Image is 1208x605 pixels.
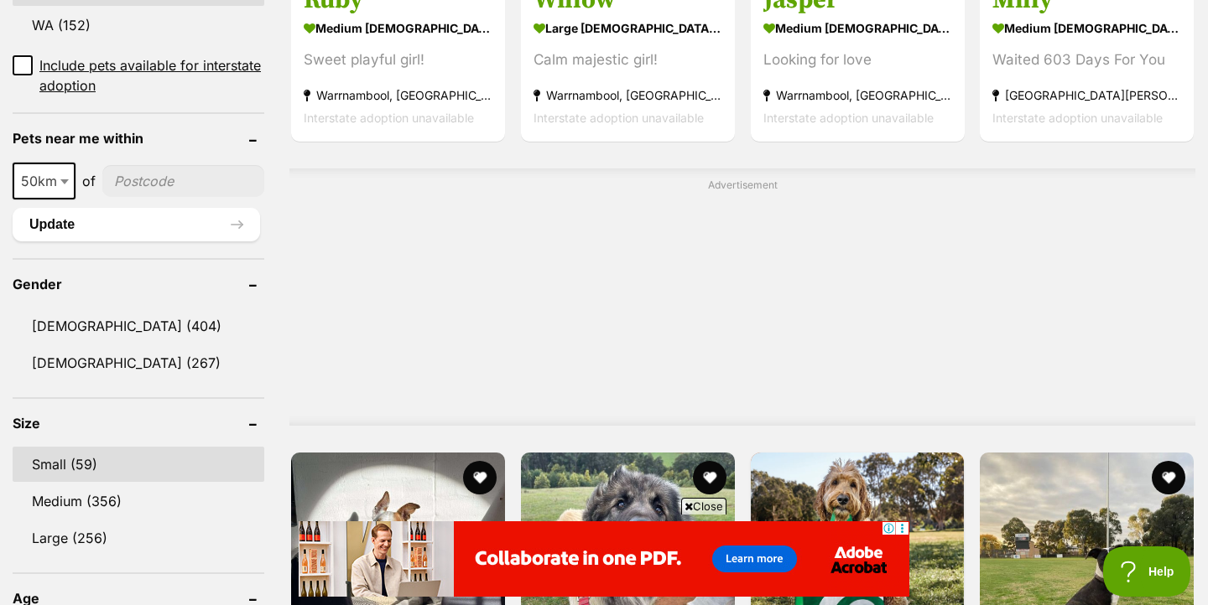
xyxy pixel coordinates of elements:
[14,169,74,193] span: 50km
[304,111,474,125] span: Interstate adoption unavailable
[13,416,264,431] header: Size
[693,461,726,494] button: favourite
[13,520,264,556] a: Large (256)
[13,277,264,292] header: Gender
[534,84,722,106] strong: Warrnambool, [GEOGRAPHIC_DATA]
[304,16,492,40] strong: medium [DEMOGRAPHIC_DATA] Dog
[13,55,264,96] a: Include pets available for interstate adoption
[13,345,264,380] a: [DEMOGRAPHIC_DATA] (267)
[13,131,264,146] header: Pets near me within
[82,171,96,191] span: of
[763,84,952,106] strong: Warrnambool, [GEOGRAPHIC_DATA]
[463,461,497,494] button: favourite
[992,84,1181,106] strong: [GEOGRAPHIC_DATA][PERSON_NAME][GEOGRAPHIC_DATA]
[13,483,264,519] a: Medium (356)
[304,49,492,71] div: Sweet playful girl!
[992,16,1181,40] strong: medium [DEMOGRAPHIC_DATA] Dog
[681,498,726,515] span: Close
[304,84,492,106] strong: Warrnambool, [GEOGRAPHIC_DATA]
[534,111,704,125] span: Interstate adoption unavailable
[39,55,264,96] span: Include pets available for interstate adoption
[13,447,264,482] a: Small (59)
[102,165,264,197] input: postcode
[992,49,1181,71] div: Waited 603 Days For You
[13,208,260,241] button: Update
[13,308,264,344] a: [DEMOGRAPHIC_DATA] (404)
[534,49,722,71] div: Calm majestic girl!
[992,111,1163,125] span: Interstate adoption unavailable
[289,168,1195,426] div: Advertisement
[1152,461,1185,494] button: favourite
[763,16,952,40] strong: medium [DEMOGRAPHIC_DATA] Dog
[13,163,75,199] span: 50km
[763,49,952,71] div: Looking for love
[299,521,909,597] iframe: Advertisement
[1103,546,1191,597] iframe: Help Scout Beacon - Open
[763,111,934,125] span: Interstate adoption unavailable
[534,16,722,40] strong: large [DEMOGRAPHIC_DATA] Dog
[13,8,264,43] a: WA (152)
[336,199,1149,409] iframe: Advertisement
